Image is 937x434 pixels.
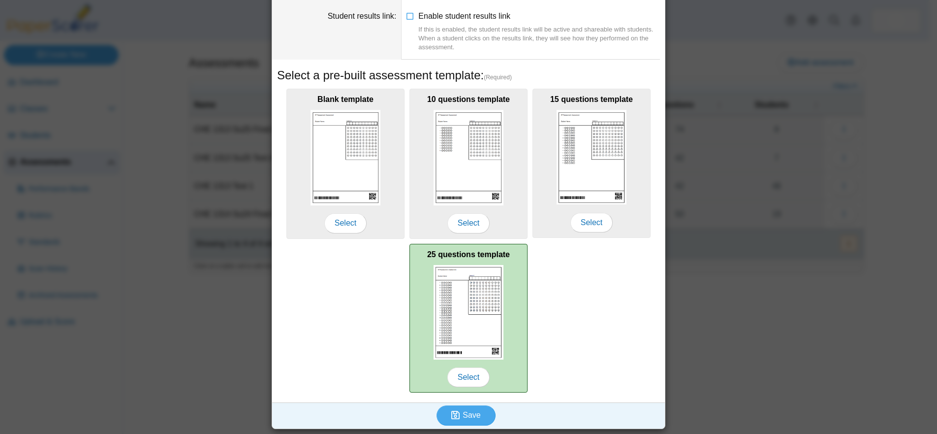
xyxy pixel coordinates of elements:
span: Select [570,213,613,233]
span: (Required) [484,73,512,82]
span: Select [447,213,490,233]
span: Select [324,213,367,233]
img: scan_sheet_10_questions.png [434,110,503,205]
b: 15 questions template [550,95,633,103]
div: If this is enabled, the student results link will be active and shareable with students. When a s... [418,25,660,52]
span: Save [463,411,480,419]
button: Save [437,405,496,425]
span: Enable student results link [418,12,660,52]
b: Blank template [317,95,374,103]
b: 25 questions template [427,250,510,259]
h5: Select a pre-built assessment template: [277,67,660,84]
img: scan_sheet_blank.png [311,110,380,205]
label: Student results link [328,12,397,20]
img: scan_sheet_25_questions.png [434,265,503,360]
span: Select [447,367,490,387]
b: 10 questions template [427,95,510,103]
img: scan_sheet_15_questions.png [557,110,626,204]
